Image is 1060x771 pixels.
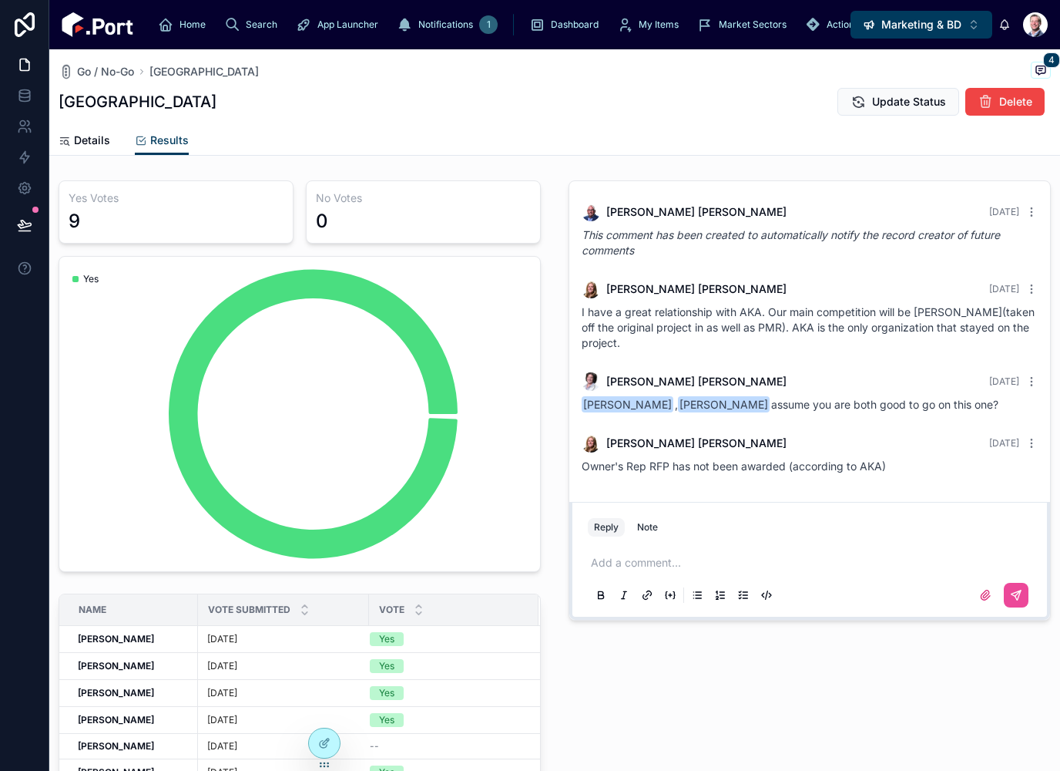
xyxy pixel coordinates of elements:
span: Details [74,133,110,148]
button: Update Status [837,88,959,116]
strong: [PERSON_NAME] [78,633,154,645]
span: Owner's Rep RFP has not been awarded (according to AKA) [582,460,886,473]
a: Results [135,126,189,156]
span: Delete [999,94,1032,109]
a: Market Sectors [693,11,797,39]
span: Search [246,19,277,31]
span: Update Status [872,94,946,109]
span: Yes [83,273,99,285]
h3: No Votes [316,190,531,206]
span: Notifications [418,19,473,31]
a: [GEOGRAPHIC_DATA] [149,64,259,79]
img: App logo [62,12,133,37]
span: [DATE] [989,437,1019,449]
div: Yes [379,659,394,673]
span: My Items [639,19,679,31]
a: My Items [612,11,689,39]
p: [DATE] [207,687,237,699]
span: [PERSON_NAME] [PERSON_NAME] [606,374,787,389]
span: Dashboard [551,19,599,31]
button: Note [631,518,664,537]
span: Go / No-Go [77,64,134,79]
span: Action Items [827,19,881,31]
span: [PERSON_NAME] [PERSON_NAME] [606,281,787,297]
h3: Yes Votes [69,190,283,206]
span: , assume you are both good to go on this one? [582,398,998,411]
span: Market Sectors [719,19,787,31]
div: Yes [379,632,394,646]
a: Details [59,126,110,157]
div: 0 [316,209,328,234]
p: [DATE] [207,740,237,752]
a: Action Items [800,11,891,39]
div: Yes [379,686,394,700]
button: 4 [1031,62,1051,81]
a: Search [220,11,288,39]
span: Vote Submitted [208,604,290,616]
span: App Launcher [317,19,378,31]
div: Yes [379,713,394,727]
span: 4 [1043,52,1060,68]
a: App Launcher [291,11,389,39]
span: -- [370,740,379,752]
span: [DATE] [989,375,1019,387]
span: [PERSON_NAME] [678,396,770,412]
span: [PERSON_NAME] [PERSON_NAME] [606,436,787,451]
div: 1 [479,15,498,34]
a: Notifications1 [392,11,502,39]
p: [DATE] [207,633,237,645]
h1: [GEOGRAPHIC_DATA] [59,91,216,113]
div: chart [69,266,531,562]
span: [PERSON_NAME] [PERSON_NAME] [606,204,787,220]
span: Vote [379,604,404,616]
span: [DATE] [989,283,1019,295]
a: Home [153,11,216,39]
div: scrollable content [146,8,850,42]
span: I have a great relationship with AKA. Our main competition will be [PERSON_NAME](taken off the or... [582,305,1035,349]
a: Dashboard [525,11,609,39]
strong: [PERSON_NAME] [78,687,154,699]
button: Delete [965,88,1045,116]
button: Select Button [850,11,992,39]
div: Note [637,521,658,534]
strong: [PERSON_NAME] [78,740,154,752]
span: Results [150,133,189,148]
span: [DATE] [989,206,1019,217]
button: Reply [588,518,625,537]
strong: [PERSON_NAME] [78,660,154,672]
div: 9 [69,209,80,234]
strong: [PERSON_NAME] [78,714,154,726]
em: This comment has been created to automatically notify the record creator of future comments [582,228,1000,257]
span: Marketing & BD [881,17,961,32]
a: Go / No-Go [59,64,134,79]
span: Home [179,19,206,31]
span: [PERSON_NAME] [582,396,673,412]
p: [DATE] [207,660,237,672]
span: Name [79,604,106,616]
p: [DATE] [207,714,237,726]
